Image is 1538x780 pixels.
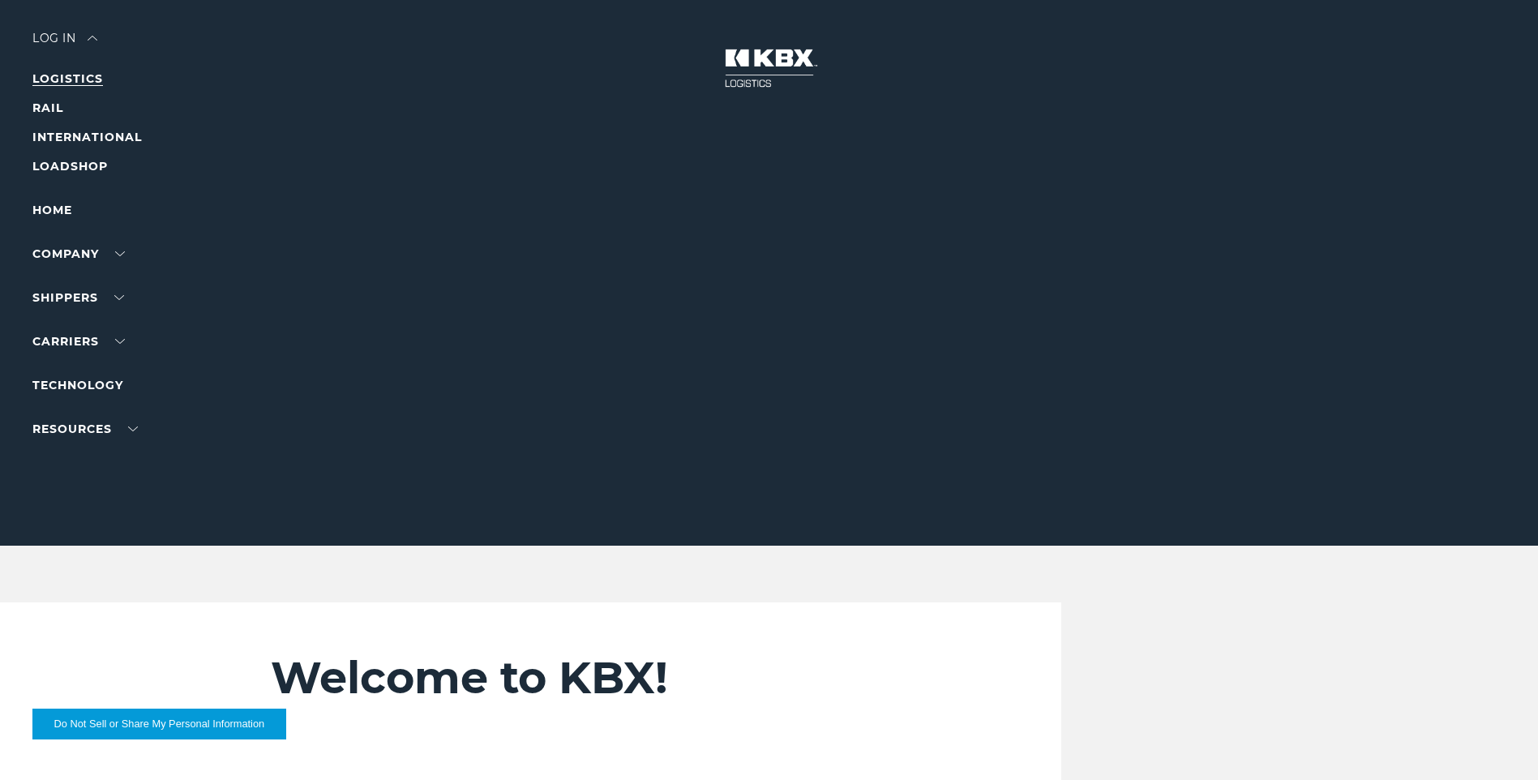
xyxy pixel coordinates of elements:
img: kbx logo [709,32,830,104]
a: RAIL [32,101,63,115]
a: Carriers [32,334,125,349]
a: RESOURCES [32,422,138,436]
a: LOGISTICS [32,71,103,86]
h2: Welcome to KBX! [271,651,963,705]
div: Log in [32,32,97,56]
a: SHIPPERS [32,290,124,305]
button: Do Not Sell or Share My Personal Information [32,709,286,739]
img: arrow [88,36,97,41]
a: LOADSHOP [32,159,108,174]
a: Company [32,246,125,261]
a: Technology [32,378,123,392]
a: Home [32,203,72,217]
a: INTERNATIONAL [32,130,142,144]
